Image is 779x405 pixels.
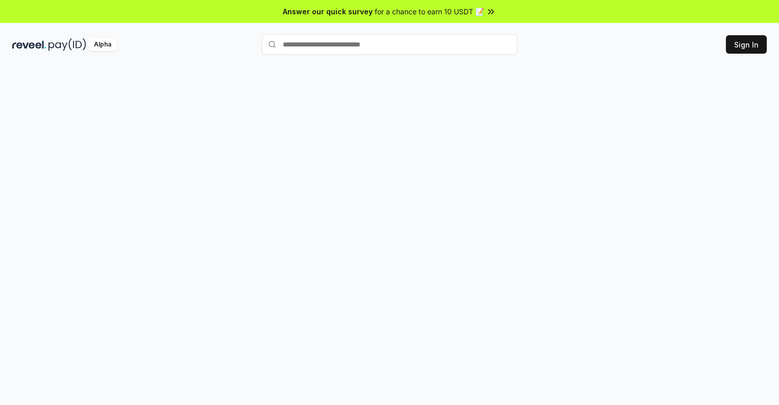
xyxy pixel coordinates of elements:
[12,38,46,51] img: reveel_dark
[88,38,117,51] div: Alpha
[375,6,484,17] span: for a chance to earn 10 USDT 📝
[283,6,373,17] span: Answer our quick survey
[726,35,767,54] button: Sign In
[48,38,86,51] img: pay_id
